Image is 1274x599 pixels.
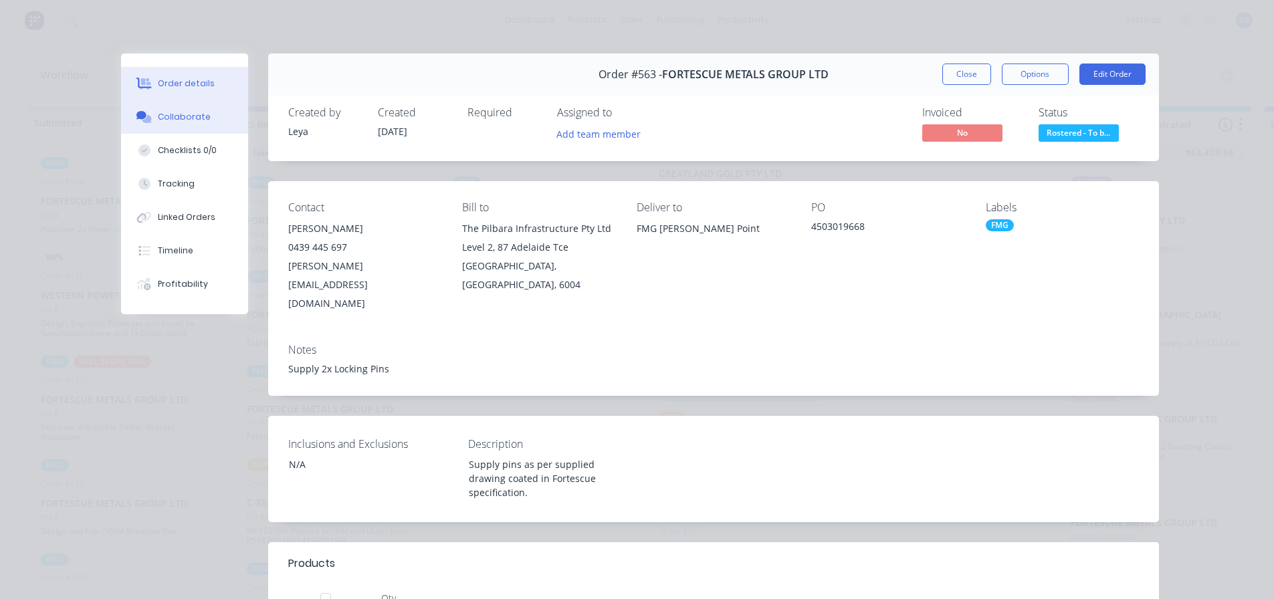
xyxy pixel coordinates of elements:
div: [GEOGRAPHIC_DATA], [GEOGRAPHIC_DATA], 6004 [462,257,615,294]
div: Deliver to [637,201,790,214]
button: Linked Orders [121,201,248,234]
button: Order details [121,67,248,100]
button: Options [1002,64,1069,85]
div: FMG [PERSON_NAME] Point [637,219,790,238]
div: Assigned to [557,106,691,119]
span: Rostered - To b... [1039,124,1119,141]
button: Add team member [557,124,648,142]
div: Labels [986,201,1139,214]
div: Contact [288,201,441,214]
div: Supply 2x Locking Pins [288,362,1139,376]
button: Close [942,64,991,85]
div: [PERSON_NAME]0439 445 697[PERSON_NAME][EMAIL_ADDRESS][DOMAIN_NAME] [288,219,441,313]
button: Profitability [121,267,248,301]
div: FMG [PERSON_NAME] Point [637,219,790,262]
div: N/A [278,455,445,474]
div: 0439 445 697 [288,238,441,257]
span: Order #563 - [599,68,662,81]
div: Timeline [158,245,193,257]
div: 4503019668 [811,219,964,238]
div: Notes [288,344,1139,356]
div: Supply pins as per supplied drawing coated in Fortescue specification. [458,455,625,502]
button: Edit Order [1079,64,1146,85]
div: Created by [288,106,362,119]
div: [PERSON_NAME] [288,219,441,238]
div: The Pilbara Infrastructure Pty Ltd Level 2, 87 Adelaide Tce[GEOGRAPHIC_DATA], [GEOGRAPHIC_DATA], ... [462,219,615,294]
button: Rostered - To b... [1039,124,1119,144]
div: Linked Orders [158,211,215,223]
div: Profitability [158,278,208,290]
button: Checklists 0/0 [121,134,248,167]
span: FORTESCUE METALS GROUP LTD [662,68,829,81]
div: The Pilbara Infrastructure Pty Ltd Level 2, 87 Adelaide Tce [462,219,615,257]
div: Invoiced [922,106,1023,119]
span: [DATE] [378,125,407,138]
div: Checklists 0/0 [158,144,217,156]
div: Bill to [462,201,615,214]
div: Created [378,106,451,119]
button: Add team member [549,124,647,142]
button: Tracking [121,167,248,201]
label: Inclusions and Exclusions [288,436,455,452]
div: PO [811,201,964,214]
span: No [922,124,1002,141]
label: Description [468,436,635,452]
div: Status [1039,106,1139,119]
button: Collaborate [121,100,248,134]
div: FMG [986,219,1014,231]
div: [PERSON_NAME][EMAIL_ADDRESS][DOMAIN_NAME] [288,257,441,313]
div: Collaborate [158,111,211,123]
div: Order details [158,78,215,90]
button: Timeline [121,234,248,267]
div: Tracking [158,178,195,190]
div: Leya [288,124,362,138]
div: Products [288,556,335,572]
div: Required [467,106,541,119]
